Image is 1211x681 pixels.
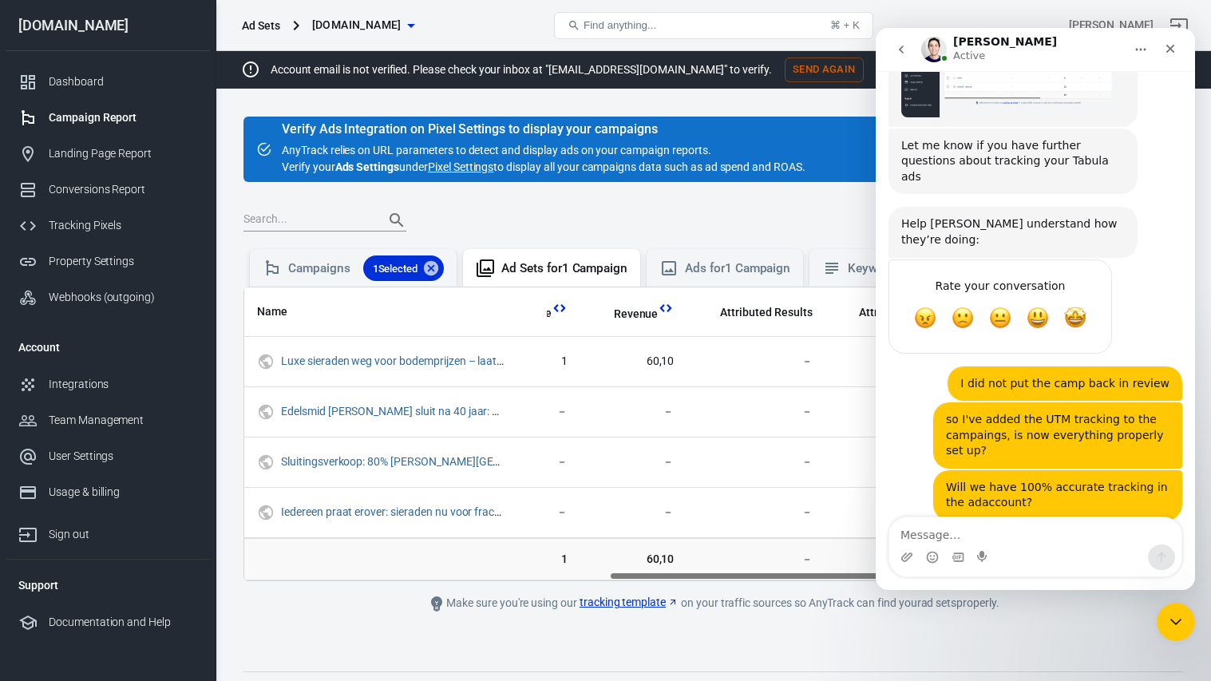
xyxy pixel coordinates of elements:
div: Usage & billing [49,484,197,501]
span: Revenue [614,307,659,323]
div: I did not put the camp back in review [85,348,294,364]
span: edelsmidverhagen.com [312,15,402,35]
div: Keywords for 1 Campaign [848,260,986,277]
div: Landing Page Report [49,145,197,162]
div: Let me know if you have further questions about tracking your Tabula adsAdd reaction [13,101,262,167]
a: Sluitingsverkoop: 80% [PERSON_NAME][GEOGRAPHIC_DATA] NL/BE - [PERSON_NAME] story 1 / cpc / taboola [281,455,821,468]
div: so I've added the UTM tracking to the campaings, is now everything properly set up? [57,374,307,441]
a: Team Management [6,402,210,438]
svg: This column is calculated from AnyTrack real-time data [658,300,674,316]
div: Let me know if you have further questions about tracking your Tabula ads [26,110,249,157]
div: Jose says… [13,101,307,180]
a: tracking template [580,594,679,611]
div: AnyTrack says… [13,232,307,339]
span: － [593,454,675,470]
span: 60,10 [593,551,675,567]
div: Will we have 100% accurate tracking in the adaccount? [57,442,307,493]
span: Find anything... [584,19,656,31]
div: Niek says… [13,442,307,505]
div: Campaigns [288,255,444,281]
div: Ad Sets [242,18,280,34]
div: Webhooks (outgoing) [49,289,197,306]
p: Account email is not verified. Please check your inbox at "[EMAIL_ADDRESS][DOMAIN_NAME]" to verify. [271,61,772,78]
div: Sign out [49,526,197,543]
div: Help [PERSON_NAME] understand how they’re doing: [13,179,262,229]
span: Terrible [38,279,61,301]
svg: UTM & Web Traffic [257,402,275,422]
span: Attributed Revenue [859,305,957,321]
div: Rate your conversation [30,248,220,267]
span: Iedereen praat erover: sieraden nu voor fractie van de prijs - Verhagen NL/BE - Verhagen story 1 ... [281,506,507,517]
span: The total revenue attributed according to your ad network (Facebook, Google, etc.) [859,303,957,322]
a: Campaign Report [6,100,210,136]
span: － [699,454,812,470]
a: Usage & billing [6,474,210,510]
div: 1Selected [363,255,445,281]
div: Ad Sets for 1 Campaign [501,260,627,277]
div: Make sure you're using our on your traffic sources so AnyTrack can find your ad sets properly. [354,594,1073,613]
span: The total conversions attributed according to your ad network (Facebook, Google, etc.) [699,303,812,322]
span: OK [113,279,136,301]
strong: Ads Settings [335,160,400,173]
span: 60,10 [593,354,675,370]
a: Dashboard [6,64,210,100]
svg: UTM & Web Traffic [257,352,275,371]
a: Conversions Report [6,172,210,208]
span: Name [257,304,308,320]
textarea: Message… [14,489,306,517]
div: ⌘ + K [830,19,860,31]
div: Verify Ads Integration on Pixel Settings to display your campaigns [282,121,805,137]
div: User Settings [49,448,197,465]
a: Luxe sieraden weg voor bodemprijzen – laatste kans! - [GEOGRAPHIC_DATA][PERSON_NAME]/BE - [PERSON... [281,354,964,367]
span: The total conversions attributed according to your ad network (Facebook, Google, etc.) [720,303,812,322]
svg: UTM & Web Traffic [257,503,275,522]
span: Attributed Results [720,305,812,321]
a: Pixel Settings [428,159,493,176]
div: Ads for 1 Campaign [685,260,790,277]
div: AnyTrack relies on URL parameters to detect and display ads on your campaign reports. Verify your... [282,123,805,176]
button: Find anything...⌘ + K [554,12,873,39]
iframe: Intercom live chat [876,28,1195,590]
button: Gif picker [76,523,89,536]
button: Upload attachment [25,523,38,536]
div: Tracking Pixels [49,217,197,234]
a: Sign out [6,510,210,552]
a: Property Settings [6,243,210,279]
div: Property Settings [49,253,197,270]
div: Conversions Report [49,181,197,198]
a: Iedereen praat erover: sieraden nu voor fractie van de prijs - [PERSON_NAME]/BE - [PERSON_NAME] s... [281,505,879,518]
span: － [838,354,957,370]
span: Total revenue calculated by AnyTrack. [593,304,659,323]
a: Edelsmid [PERSON_NAME] sluit na 40 jaar: Tot 80% [PERSON_NAME][GEOGRAPHIC_DATA] NL/BE - [PERSON_N... [281,405,964,418]
span: － [838,505,957,521]
span: － [593,505,675,521]
div: Will we have 100% accurate tracking in the adaccount? [70,452,294,483]
span: Bad [76,279,98,301]
span: － [838,404,957,420]
span: 1 Selected [363,261,428,277]
li: Support [6,566,210,604]
span: Edelsmid Verhagen sluit na 40 jaar: Tot 80% korting - Verhagen NL/BE - Verhagen story 1 / cpc / t... [281,406,507,417]
span: Name [257,304,287,320]
span: － [699,551,812,567]
span: Luxe sieraden weg voor bodemprijzen – laatste kans! - Verhagen NL/BE - Verhagen story 1 / cpc / t... [281,355,507,366]
div: Team Management [49,412,197,429]
svg: UTM & Web Traffic [257,453,275,472]
a: Tracking Pixels [6,208,210,243]
button: Start recording [101,523,114,536]
div: Documentation and Help [49,614,197,631]
span: Total revenue calculated by AnyTrack. [614,304,659,323]
a: User Settings [6,438,210,474]
div: Account id: I899oet6 [1069,17,1154,34]
div: Campaign Report [49,109,197,126]
span: Sluitingsverkoop: 80% korting - Verhagen NL/BE - Verhagen story 1 / cpc / taboola [281,456,507,467]
a: Sign out [1160,6,1198,45]
div: Niek says… [13,374,307,442]
iframe: Intercom live chat [1157,603,1195,641]
div: I did not put the camp back in review [72,339,307,374]
span: － [593,404,675,420]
